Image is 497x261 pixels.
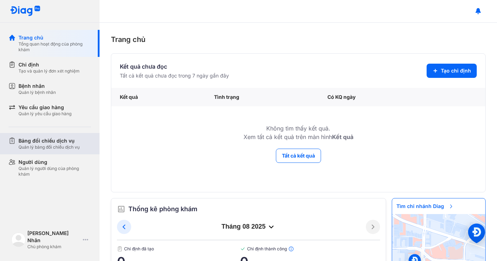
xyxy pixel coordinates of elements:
[240,246,380,252] span: Chỉ định thành công
[18,104,71,111] div: Yêu cầu giao hàng
[18,144,80,150] div: Quản lý bảng đối chiếu dịch vụ
[117,246,123,252] img: document.50c4cfd0.svg
[240,246,246,252] img: checked-green.01cc79e0.svg
[117,246,240,252] span: Chỉ định đã tạo
[111,34,486,45] div: Trang chủ
[18,82,56,90] div: Bệnh nhân
[27,244,80,250] div: Chủ phòng khám
[131,223,366,231] div: tháng 08 2025
[18,68,80,74] div: Tạo và quản lý đơn xét nghiệm
[18,137,80,144] div: Bảng đối chiếu dịch vụ
[111,106,485,148] td: Không tìm thấy kết quả. Xem tất cả kết quả trên màn hình
[18,166,91,177] div: Quản lý người dùng của phòng khám
[120,72,229,79] div: Tất cả kết quả chưa đọc trong 7 ngày gần đây
[441,67,471,74] span: Tạo chỉ định
[10,6,41,17] img: logo
[319,88,440,106] div: Có KQ ngày
[18,34,91,41] div: Trang chủ
[205,88,319,106] div: Tình trạng
[332,133,353,140] b: Kết quả
[27,230,80,244] div: [PERSON_NAME] Nhân
[276,149,321,163] button: Tất cả kết quả
[18,41,91,53] div: Tổng quan hoạt động của phòng khám
[18,111,71,117] div: Quản lý yêu cầu giao hàng
[392,198,458,214] span: Tìm chi nhánh Diag
[120,62,229,71] div: Kết quả chưa đọc
[18,61,80,68] div: Chỉ định
[427,64,477,78] button: Tạo chỉ định
[18,90,56,95] div: Quản lý bệnh nhân
[111,88,205,106] div: Kết quả
[11,233,26,247] img: logo
[18,159,91,166] div: Người dùng
[288,246,294,252] img: info.7e716105.svg
[117,205,125,213] img: order.5a6da16c.svg
[128,204,197,214] span: Thống kê phòng khám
